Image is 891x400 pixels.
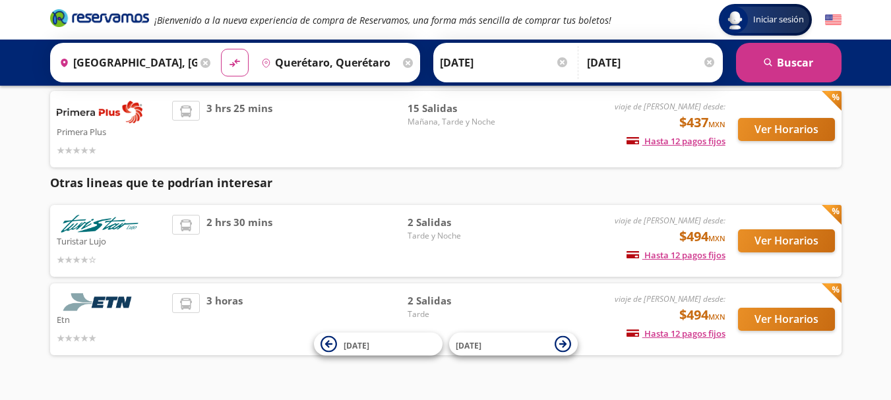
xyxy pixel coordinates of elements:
span: 2 Salidas [408,215,500,230]
span: $494 [679,305,725,325]
img: Etn [57,293,142,311]
small: MXN [708,233,725,243]
button: Ver Horarios [738,229,835,252]
small: MXN [708,119,725,129]
span: 2 Salidas [408,293,500,308]
span: [DATE] [456,339,481,351]
p: Otras lineas que te podrían interesar [50,174,842,192]
a: Brand Logo [50,8,149,32]
span: Tarde y Noche [408,230,500,242]
input: Opcional [587,46,716,79]
input: Buscar Destino [256,46,400,79]
small: MXN [708,312,725,322]
span: Iniciar sesión [748,13,809,26]
span: 2 hrs 30 mins [206,215,272,267]
button: English [825,12,842,28]
button: Buscar [736,43,842,82]
img: Primera Plus [57,101,142,123]
button: Ver Horarios [738,118,835,141]
em: viaje de [PERSON_NAME] desde: [615,101,725,112]
i: Brand Logo [50,8,149,28]
input: Elegir Fecha [440,46,569,79]
em: ¡Bienvenido a la nueva experiencia de compra de Reservamos, una forma más sencilla de comprar tus... [154,14,611,26]
span: $494 [679,227,725,246]
em: viaje de [PERSON_NAME] desde: [615,293,725,304]
button: [DATE] [314,333,443,356]
span: 15 Salidas [408,101,500,116]
span: Hasta 12 pagos fijos [627,249,725,261]
button: Ver Horarios [738,308,835,331]
em: viaje de [PERSON_NAME] desde: [615,215,725,226]
p: Primera Plus [57,123,166,139]
p: Turistar Lujo [57,233,166,248]
span: 3 hrs 25 mins [206,101,272,157]
span: 3 horas [206,293,243,345]
span: Mañana, Tarde y Noche [408,116,500,128]
span: Hasta 12 pagos fijos [627,135,725,147]
input: Buscar Origen [54,46,198,79]
span: [DATE] [344,339,369,351]
span: Hasta 12 pagos fijos [627,328,725,339]
span: $437 [679,113,725,132]
img: Turistar Lujo [57,215,142,233]
p: Etn [57,311,166,327]
button: [DATE] [449,333,578,356]
span: Tarde [408,308,500,320]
